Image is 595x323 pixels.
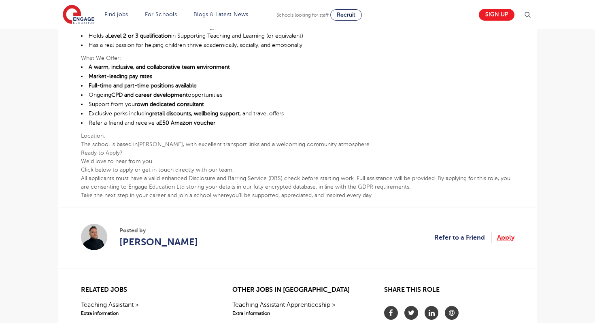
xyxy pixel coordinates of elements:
[232,310,362,317] span: Extra information
[81,157,514,174] p: We’d love to hear from you. Click below to apply or get in touch directly with our team.
[232,286,362,294] h2: Other jobs in [GEOGRAPHIC_DATA]
[81,118,514,127] li: Refer a friend and receive a
[81,174,514,191] p: All applicants must have a valid enhanced Disclosure and Barring Service (DBS) check before start...
[330,9,362,21] a: Recruit
[229,192,372,198] b: you’ll be supported, appreciated, and inspired every day
[108,33,171,39] b: Level 2 or 3 qualification
[81,286,211,294] h2: Related jobs
[119,226,198,235] span: Posted by
[152,110,240,117] b: retail discounts, wellbeing support
[232,300,362,317] a: Teaching Assistant Apprenticeship >Extra information
[81,109,514,118] li: Exclusive perks including , and travel offers
[89,73,152,79] b: Market-leading pay rates
[138,141,183,147] b: [PERSON_NAME]
[81,300,211,317] a: Teaching Assistant >Extra information
[104,11,128,17] a: Find jobs
[193,11,249,17] a: Blogs & Latest News
[111,92,188,98] b: CPD and career development
[81,100,514,109] li: Support from your
[81,140,514,149] p: The school is based in , with excellent transport links and a welcoming community atmosphere.
[337,12,355,18] span: Recruit
[89,64,230,70] b: A warm, inclusive, and collaborative team environment
[81,132,514,140] p: Location:
[159,120,215,126] b: £50 Amazon voucher
[81,310,211,317] span: Extra information
[137,101,204,107] b: own dedicated consultant
[81,40,514,50] li: Has a real passion for helping children thrive academically, socially, and emotionally
[81,54,514,62] p: What We Offer:
[119,235,198,249] a: [PERSON_NAME]
[434,232,492,243] a: Refer to a Friend
[145,11,177,17] a: For Schools
[497,232,514,243] a: Apply
[63,5,94,25] img: Engage Education
[479,9,514,21] a: Sign up
[81,149,514,157] p: Ready to Apply?
[89,83,197,89] b: Full-time and part-time positions available
[81,191,514,200] p: Take the next step in your career and join a school where .
[81,31,514,40] li: Holds a in Supporting Teaching and Learning (or equivalent)
[384,286,514,298] h2: Share this role
[276,12,329,18] span: Schools looking for staff
[81,90,514,100] li: Ongoing opportunities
